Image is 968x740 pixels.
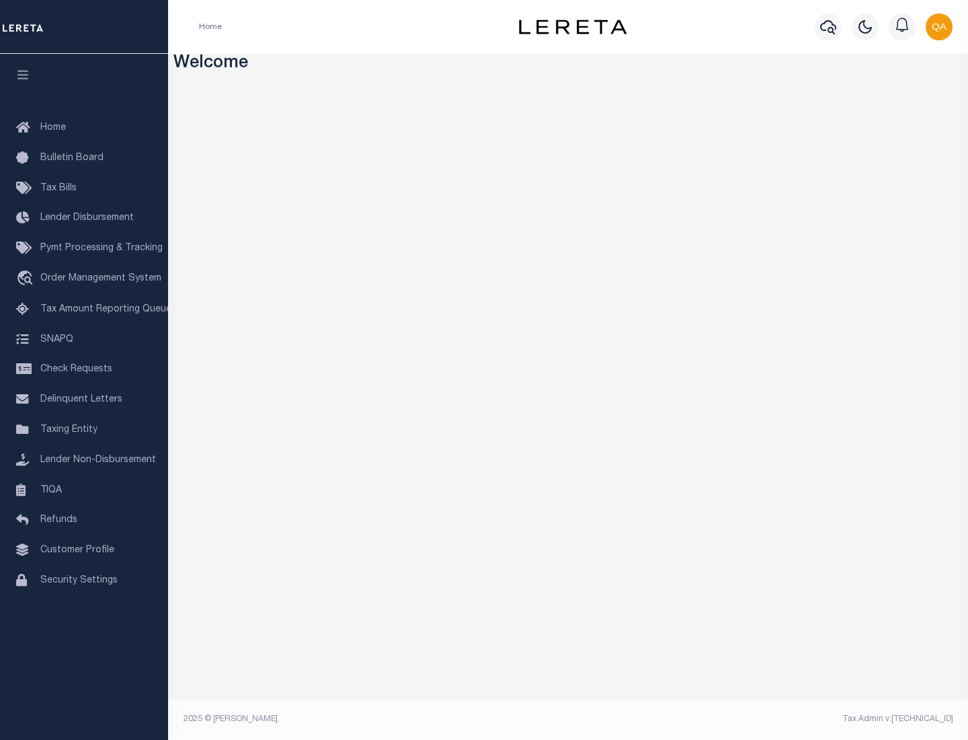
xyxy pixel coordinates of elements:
span: Security Settings [40,576,118,585]
span: Bulletin Board [40,153,104,163]
i: travel_explore [16,270,38,288]
img: svg+xml;base64,PHN2ZyB4bWxucz0iaHR0cDovL3d3dy53My5vcmcvMjAwMC9zdmciIHBvaW50ZXItZXZlbnRzPSJub25lIi... [926,13,953,40]
span: Tax Amount Reporting Queue [40,305,171,314]
span: Lender Disbursement [40,213,134,223]
span: Home [40,123,66,133]
span: Refunds [40,515,77,525]
img: logo-dark.svg [519,20,627,34]
span: Check Requests [40,365,112,374]
h3: Welcome [173,54,963,75]
span: SNAPQ [40,334,73,344]
span: Pymt Processing & Tracking [40,244,163,253]
span: Customer Profile [40,546,114,555]
div: Tax Admin v.[TECHNICAL_ID] [578,713,953,725]
div: 2025 © [PERSON_NAME]. [173,713,569,725]
span: TIQA [40,485,62,494]
span: Lender Non-Disbursement [40,455,156,465]
span: Taxing Entity [40,425,97,435]
span: Delinquent Letters [40,395,122,404]
span: Order Management System [40,274,161,283]
span: Tax Bills [40,184,77,193]
li: Home [199,21,222,33]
